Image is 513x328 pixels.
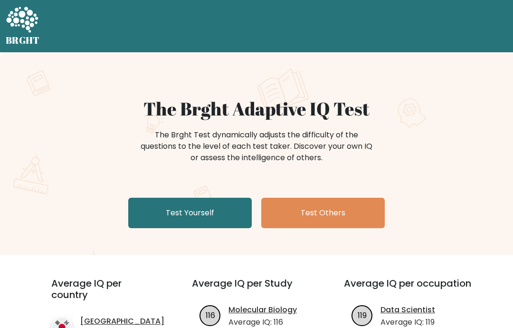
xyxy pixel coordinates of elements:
[380,304,435,316] a: Data Scientist
[228,317,297,328] p: Average IQ: 116
[380,317,435,328] p: Average IQ: 119
[6,35,40,46] h5: BRGHT
[51,278,158,312] h3: Average IQ per country
[138,129,375,164] div: The Brght Test dynamically adjusts the difficulty of the questions to the level of each test take...
[358,310,367,321] text: 119
[228,304,297,316] a: Molecular Biology
[80,316,164,327] a: [GEOGRAPHIC_DATA]
[261,198,385,228] a: Test Others
[128,198,252,228] a: Test Yourself
[6,4,40,48] a: BRGHT
[25,98,488,120] h1: The Brght Adaptive IQ Test
[205,310,215,321] text: 116
[192,278,321,300] h3: Average IQ per Study
[344,278,473,300] h3: Average IQ per occupation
